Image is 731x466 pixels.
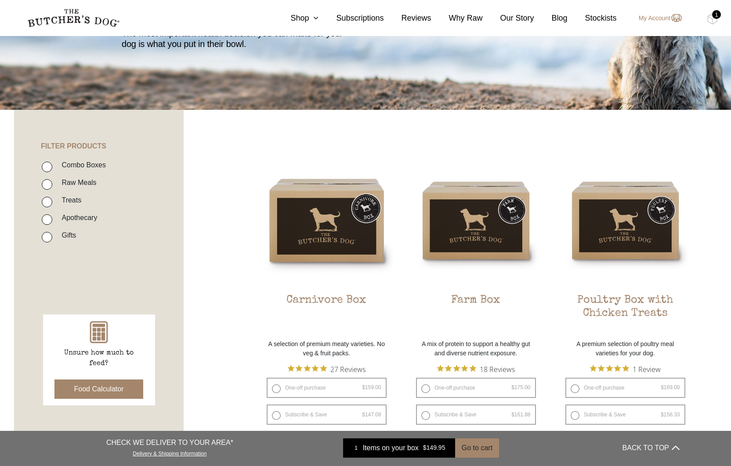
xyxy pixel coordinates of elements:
[260,154,393,287] img: Carnivore Box
[57,212,97,224] label: Apothecary
[55,348,143,369] p: Unsure how much to feed?
[122,28,355,49] p: The most important health decision you can make for your dog is what you put in their bowl.
[362,384,381,390] bdi: 159.00
[712,10,721,19] div: 1
[416,405,536,425] label: Subscribe & Save
[57,194,81,206] label: Treats
[350,444,363,452] div: 1
[260,154,393,335] a: Carnivore BoxCarnivore Box
[106,437,233,448] p: CHECK WE DELIVER TO YOUR AREA*
[57,159,106,171] label: Combo Boxes
[343,438,455,458] a: 1 Items on your box $149.95
[363,443,419,453] span: Items on your box
[288,362,365,376] button: Rated 4.9 out of 5 stars from 27 reviews. Jump to reviews.
[568,12,617,24] a: Stockists
[511,384,530,390] bdi: 175.00
[14,110,184,150] h4: FILTER PRODUCTS
[409,154,543,287] img: Farm Box
[409,294,543,335] h2: Farm Box
[273,12,318,24] a: Shop
[57,177,96,188] label: Raw Meals
[622,437,680,459] button: BACK TO TOP
[511,412,514,418] span: $
[362,412,365,418] span: $
[330,362,365,376] span: 27 Reviews
[437,362,515,376] button: Rated 4.9 out of 5 stars from 18 reviews. Jump to reviews.
[661,384,680,390] bdi: 169.00
[534,12,568,24] a: Blog
[511,412,530,418] bdi: 161.88
[423,444,445,452] bdi: 149.95
[565,405,685,425] label: Subscribe & Save
[267,378,387,398] label: One-off purchase
[455,438,499,458] button: Go to cart
[480,362,515,376] span: 18 Reviews
[630,13,682,23] a: My Account
[57,229,76,241] label: Gifts
[362,384,365,390] span: $
[565,378,685,398] label: One-off purchase
[559,340,692,358] p: A premium selection of poultry meal varieties for your dog.
[267,405,387,425] label: Subscribe & Save
[511,384,514,390] span: $
[431,12,483,24] a: Why Raw
[318,12,384,24] a: Subscriptions
[707,13,718,25] img: TBD_Cart-Full.png
[633,362,661,376] span: 1 Review
[416,378,536,398] label: One-off purchase
[362,412,381,418] bdi: 147.08
[260,294,393,335] h2: Carnivore Box
[409,154,543,335] a: Farm BoxFarm Box
[483,12,534,24] a: Our Story
[590,362,661,376] button: Rated 5 out of 5 stars from 1 reviews. Jump to reviews.
[559,294,692,335] h2: Poultry Box with Chicken Treats
[384,12,431,24] a: Reviews
[260,340,393,358] p: A selection of premium meaty varieties. No veg & fruit packs.
[559,154,692,335] a: Poultry Box with Chicken TreatsPoultry Box with Chicken Treats
[423,444,427,452] span: $
[661,412,680,418] bdi: 156.33
[54,379,144,399] button: Food Calculator
[133,448,206,457] a: Delivery & Shipping Information
[661,412,664,418] span: $
[409,340,543,358] p: A mix of protein to support a healthy gut and diverse nutrient exposure.
[559,154,692,287] img: Poultry Box with Chicken Treats
[661,384,664,390] span: $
